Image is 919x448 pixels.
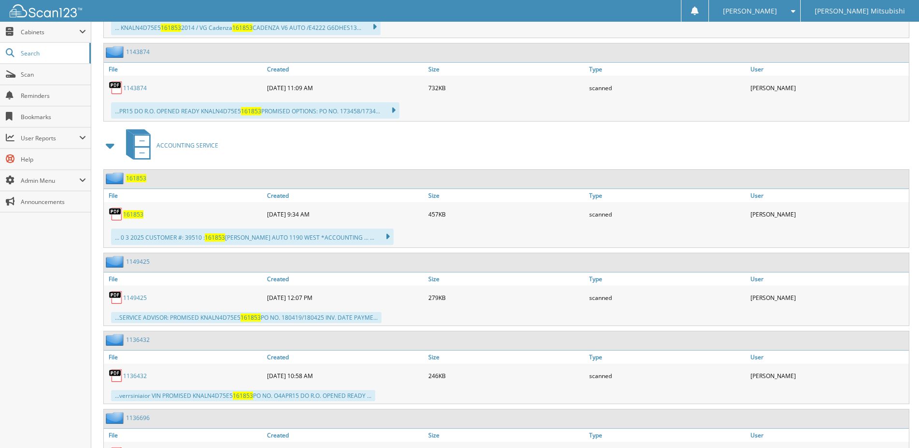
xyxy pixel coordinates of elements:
div: [PERSON_NAME] [748,366,909,385]
div: ...verrsiniaior VIN PROMISED KNALN4D75E5 PO NO. O4APR15 DO R.O. OPENED READY ... [111,390,375,401]
a: Type [587,63,748,76]
iframe: Chat Widget [871,402,919,448]
span: Cabinets [21,28,79,36]
a: Size [426,189,587,202]
span: 161853 [205,233,225,242]
div: scanned [587,78,748,97]
span: Reminders [21,92,86,100]
div: [DATE] 10:58 AM [265,366,425,385]
div: [PERSON_NAME] [748,288,909,307]
img: folder2.png [106,412,126,424]
a: Type [587,189,748,202]
a: ACCOUNTING SERVICE [120,126,218,164]
span: 161853 [232,24,253,32]
a: File [104,63,265,76]
a: Created [265,351,425,364]
a: File [104,351,265,364]
img: folder2.png [106,256,126,268]
a: User [748,429,909,442]
a: 1149425 [123,294,147,302]
a: Size [426,272,587,285]
a: Type [587,272,748,285]
img: folder2.png [106,46,126,58]
a: Type [587,351,748,364]
div: [DATE] 9:34 AM [265,204,425,224]
span: Bookmarks [21,113,86,121]
img: scan123-logo-white.svg [10,4,82,17]
img: PDF.png [109,290,123,305]
div: [PERSON_NAME] [748,78,909,97]
img: PDF.png [109,368,123,383]
span: Admin Menu [21,176,79,185]
span: ACCOUNTING SERVICE [156,141,218,149]
span: Help [21,155,86,163]
a: 161853 [126,174,146,182]
a: User [748,63,909,76]
span: [PERSON_NAME] [723,8,777,14]
img: PDF.png [109,81,123,95]
a: User [748,272,909,285]
img: folder2.png [106,172,126,184]
div: [DATE] 12:07 PM [265,288,425,307]
a: 1136696 [126,414,150,422]
a: File [104,272,265,285]
span: 161853 [240,313,261,322]
div: [PERSON_NAME] [748,204,909,224]
a: 1143874 [126,48,150,56]
span: Scan [21,70,86,79]
div: ...SERVICE ADVISOR: PROMISED KNALN4D75E5 PO NO. 180419/180425 INV. DATE PAYME... [111,312,382,323]
div: ... KNALN4D75E5 2014 / VG Cadenza CADENZA V6 AUTO /E4222 G6DHES13... [111,19,381,35]
span: User Reports [21,134,79,142]
div: [DATE] 11:09 AM [265,78,425,97]
a: Size [426,63,587,76]
div: 246KB [426,366,587,385]
img: PDF.png [109,207,123,221]
a: 1136432 [123,372,147,380]
a: Type [587,429,748,442]
div: 732KB [426,78,587,97]
a: 1143874 [123,84,147,92]
span: Announcements [21,198,86,206]
a: 161853 [123,210,143,218]
div: ...PR15 DO R.O. OPENED READY KNALN4D75E5 PROMISED OPTIONS: PO NO. 173458/1734... [111,102,399,119]
div: scanned [587,366,748,385]
div: scanned [587,204,748,224]
a: 1149425 [126,258,150,266]
a: 1136432 [126,336,150,344]
span: 161853 [233,392,253,400]
a: User [748,351,909,364]
a: File [104,429,265,442]
div: 457KB [426,204,587,224]
div: scanned [587,288,748,307]
a: File [104,189,265,202]
span: [PERSON_NAME] Mitsubishi [815,8,905,14]
a: Created [265,63,425,76]
a: Created [265,189,425,202]
span: 161853 [161,24,181,32]
a: Size [426,429,587,442]
span: 161853 [241,107,261,115]
a: Created [265,272,425,285]
a: User [748,189,909,202]
div: 279KB [426,288,587,307]
div: ... 0 3 2025 CUSTOMER #: 39510 : [PERSON_NAME] AUTO 1190 WEST *ACCOUNTING ... ... [111,229,394,245]
a: Size [426,351,587,364]
img: folder2.png [106,334,126,346]
a: Created [265,429,425,442]
span: Search [21,49,85,57]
